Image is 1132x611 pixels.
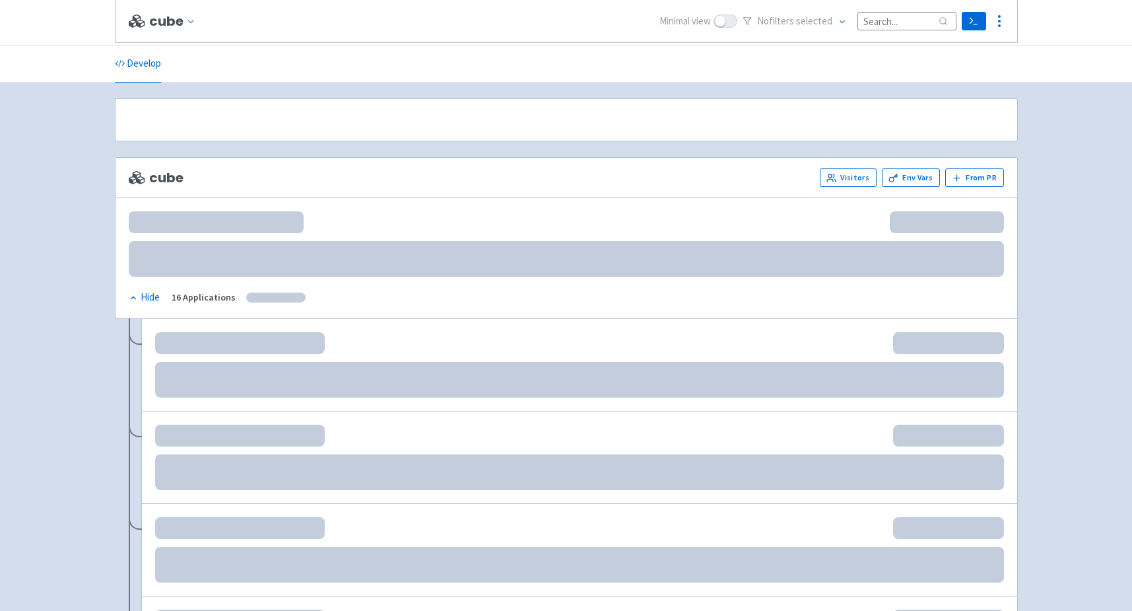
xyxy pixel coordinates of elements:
[149,14,200,29] button: cube
[820,168,877,187] a: Visitors
[882,168,940,187] a: Env Vars
[172,290,236,305] div: 16 Applications
[129,290,161,305] button: Hide
[129,170,183,186] span: cube
[757,14,832,29] span: No filter s
[857,12,956,30] input: Search...
[962,12,986,30] a: Terminal
[796,15,832,27] span: selected
[115,46,161,83] a: Develop
[659,14,711,29] span: Minimal view
[129,290,160,305] div: Hide
[945,168,1004,187] button: From PR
